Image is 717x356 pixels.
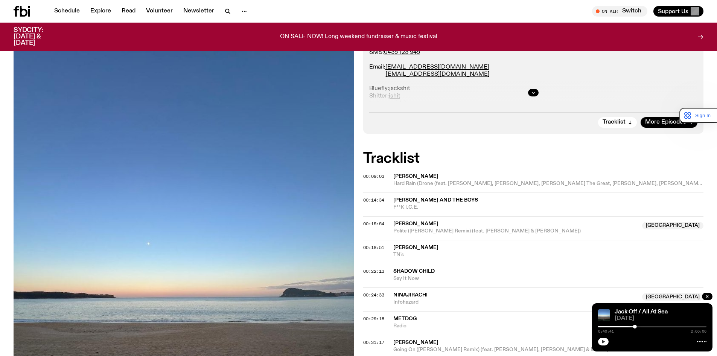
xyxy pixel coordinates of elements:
h2: Tracklist [363,152,704,165]
span: F**K I.C.E. [393,204,704,211]
a: Volunteer [142,6,177,17]
span: Ninajirachi [393,292,428,298]
a: Explore [86,6,116,17]
button: Support Us [653,6,703,17]
span: Radio [393,322,638,330]
span: Tracklist [603,119,626,125]
span: [PERSON_NAME] and the Boys [393,197,478,203]
a: Read [117,6,140,17]
a: [EMAIL_ADDRESS][DOMAIN_NAME] [385,64,489,70]
button: 00:15:54 [363,222,384,226]
button: 00:14:34 [363,198,384,202]
span: Hard Rain (Drone (feat. [PERSON_NAME], [PERSON_NAME], [PERSON_NAME] The Great, [PERSON_NAME], [PE... [393,180,704,187]
button: 00:09:03 [363,174,384,179]
span: [PERSON_NAME] [393,340,438,345]
button: 00:29:18 [363,317,384,321]
span: 00:24:33 [363,292,384,298]
span: Polite ([PERSON_NAME] Remix) (feat. [PERSON_NAME] & [PERSON_NAME]) [393,228,638,235]
span: 00:22:13 [363,268,384,274]
button: Tracklist [598,117,637,128]
span: 00:14:34 [363,197,384,203]
span: Shadow Child [393,269,435,274]
span: Going On ([PERSON_NAME] Remix) (feat. [PERSON_NAME], [PERSON_NAME] & MC DT) [393,346,638,353]
span: [GEOGRAPHIC_DATA] [642,222,703,229]
button: On AirSwitch [592,6,647,17]
a: More Episodes [641,117,697,128]
span: Infohazard [393,299,638,306]
a: Newsletter [179,6,219,17]
span: Support Us [658,8,688,15]
span: TN's [393,251,704,258]
span: 2:00:00 [691,330,706,333]
span: 00:09:03 [363,173,384,179]
a: 0435 123 945 [384,49,420,55]
span: [PERSON_NAME] [393,221,438,226]
span: Metdog [393,316,417,321]
span: 0:40:41 [598,330,614,333]
button: 00:31:17 [363,341,384,345]
span: 00:15:54 [363,221,384,227]
span: [PERSON_NAME] [393,245,438,250]
span: [PERSON_NAME] [393,174,438,179]
span: [DATE] [615,316,706,321]
button: 00:22:13 [363,269,384,273]
span: [GEOGRAPHIC_DATA] [642,293,703,301]
h3: SYDCITY: [DATE] & [DATE] [14,27,62,46]
span: Say It Now [393,275,704,282]
a: [EMAIL_ADDRESS][DOMAIN_NAME] [386,71,489,77]
span: 00:18:51 [363,244,384,251]
button: 00:18:51 [363,246,384,250]
a: Jack Off / All At Sea [615,309,668,315]
button: 00:24:33 [363,293,384,297]
span: More Episodes [645,119,686,125]
span: 00:31:17 [363,339,384,345]
span: 00:29:18 [363,316,384,322]
p: ON SALE NOW! Long weekend fundraiser & music festival [280,34,437,40]
a: Schedule [50,6,84,17]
